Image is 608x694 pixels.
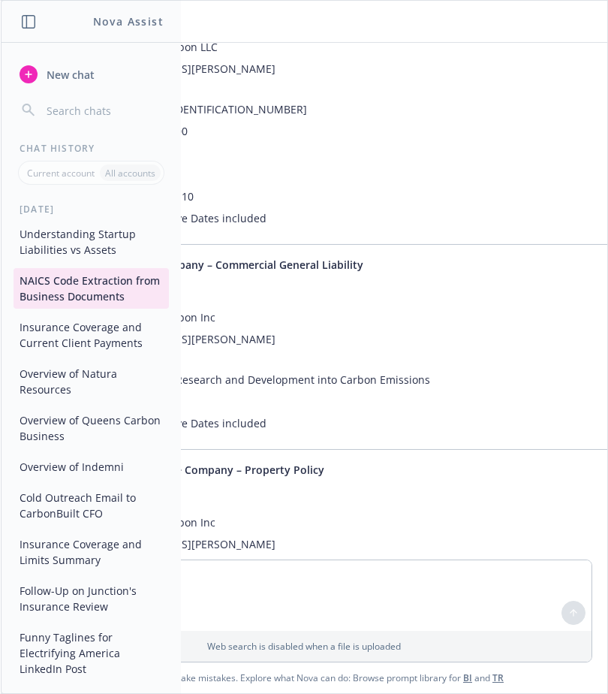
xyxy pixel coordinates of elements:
[14,408,169,448] button: Overview of Queens Carbon Business
[26,640,582,653] p: Web search is disabled when a file is uploaded
[7,662,601,693] span: Nova Assist can make mistakes. Explore what Nova can do: Browse prompt library for and
[14,485,169,526] button: Cold Outreach Email to CarbonBuilt CFO
[463,671,472,684] a: BI
[14,61,169,88] button: New chat
[14,315,169,355] button: Insurance Coverage and Current Client Payments
[40,258,363,272] span: 3. Evanston Insurance Company – Commercial General Liability
[492,671,504,684] a: TR
[27,167,95,180] p: Current account
[2,142,181,155] div: Chat History
[14,532,169,572] button: Insurance Coverage and Limits Summary
[44,67,95,83] span: New chat
[14,454,169,479] button: Overview of Indemni
[14,625,169,681] button: Funny Taglines for Electrifying America LinkedIn Post
[14,578,169,619] button: Follow-Up on Junction's Insurance Review
[40,463,324,477] span: 4. Western World Insurance Company – Property Policy
[2,203,181,216] div: [DATE]
[14,361,169,402] button: Overview of Natura Resources
[93,14,164,29] h1: Nova Assist
[44,100,163,121] input: Search chats
[105,167,155,180] p: All accounts
[14,268,169,309] button: NAICS Code Extraction from Business Documents
[14,222,169,262] button: Understanding Startup Liabilities vs Assets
